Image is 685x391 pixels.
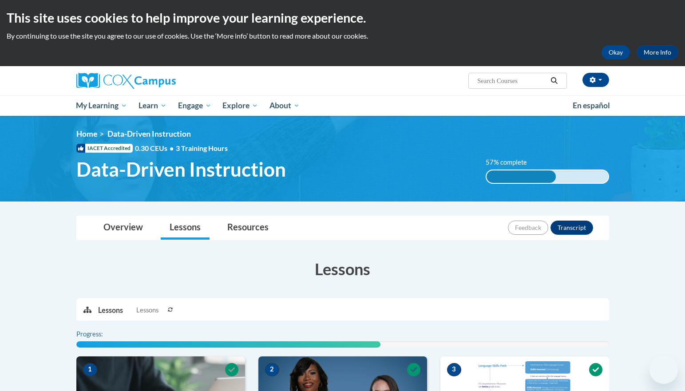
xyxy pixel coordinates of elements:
span: Data-Driven Instruction [107,129,191,138]
div: 57% complete [487,170,556,183]
button: Search [547,75,561,86]
p: By continuing to use the site you agree to our use of cookies. Use the ‘More info’ button to read... [7,31,678,41]
span: 0.30 CEUs [135,143,176,153]
span: My Learning [76,100,127,111]
a: Resources [218,216,277,240]
span: 2 [265,363,279,376]
a: Home [76,129,97,138]
button: Feedback [508,221,548,235]
span: En español [573,101,610,110]
a: Lessons [161,216,210,240]
a: Overview [95,216,152,240]
a: About [264,95,305,116]
a: Engage [172,95,217,116]
span: About [269,100,300,111]
h2: This site uses cookies to help improve your learning experience. [7,9,678,27]
h3: Lessons [76,258,609,280]
input: Search Courses [476,75,547,86]
span: IACET Accredited [76,144,133,153]
span: Engage [178,100,211,111]
button: Transcript [550,221,593,235]
a: En español [567,96,616,115]
a: More Info [637,45,678,59]
span: Lessons [136,305,158,315]
iframe: Button to launch messaging window [649,355,678,384]
span: 3 [447,363,461,376]
p: Lessons [98,305,123,315]
label: 57% complete [486,158,537,167]
a: Cox Campus [76,73,245,89]
a: Learn [133,95,172,116]
label: Progress: [76,329,127,339]
span: 1 [83,363,97,376]
div: Main menu [63,95,622,116]
span: Data-Driven Instruction [76,158,286,181]
a: Explore [217,95,264,116]
img: Cox Campus [76,73,176,89]
span: • [170,144,174,152]
a: My Learning [71,95,133,116]
span: Explore [222,100,258,111]
span: Learn [139,100,166,111]
span: 3 Training Hours [176,144,228,152]
button: Account Settings [582,73,609,87]
button: Okay [602,45,630,59]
